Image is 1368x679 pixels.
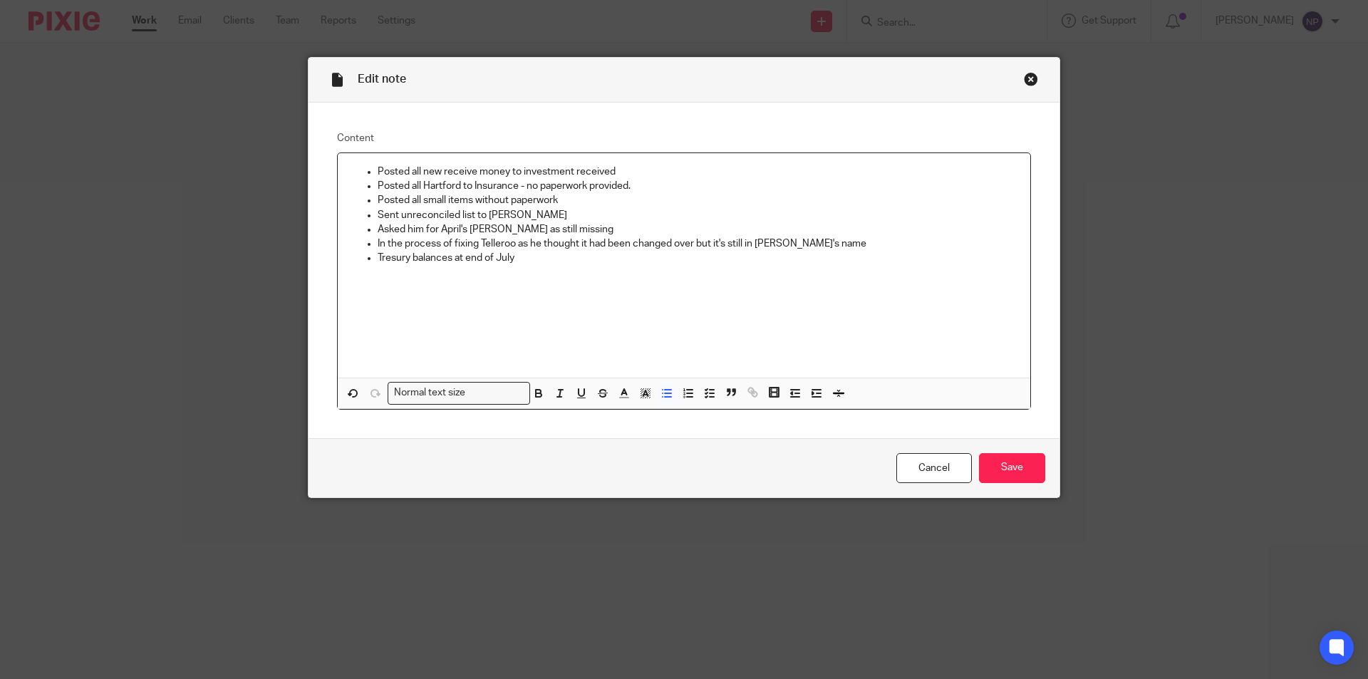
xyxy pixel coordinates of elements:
p: Posted all Hartford to Insurance - no paperwork provided. [378,179,1019,193]
p: Asked him for April's [PERSON_NAME] as still missing [378,222,1019,237]
span: Edit note [358,73,406,85]
p: Tresury balances at end of July [378,251,1019,265]
span: Normal text size [391,385,469,400]
p: Posted all new receive money to investment received [378,165,1019,179]
p: Posted all small items without paperwork [378,193,1019,207]
a: Cancel [896,453,972,484]
label: Content [337,131,1031,145]
div: Search for option [388,382,530,404]
input: Save [979,453,1045,484]
input: Search for option [470,385,522,400]
p: In the process of fixing Telleroo as he thought it had been changed over but it's still in [PERSO... [378,237,1019,251]
p: Sent unreconciled list to [PERSON_NAME] [378,208,1019,222]
div: Close this dialog window [1024,72,1038,86]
